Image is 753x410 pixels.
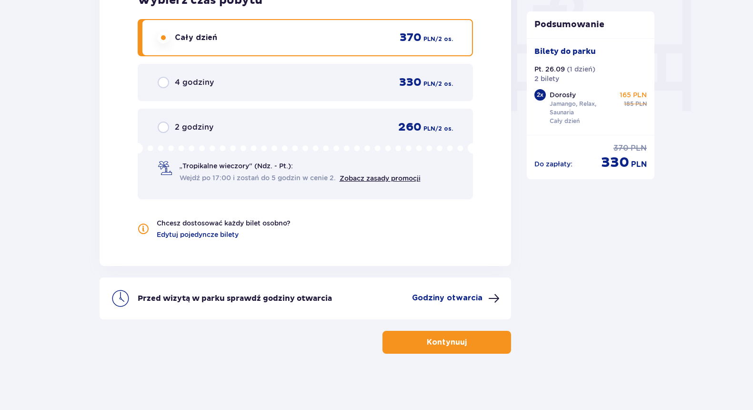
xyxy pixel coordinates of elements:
[534,89,546,101] div: 2 x
[412,293,500,304] button: Godziny otwarcia
[567,64,595,74] p: ( 1 dzień )
[400,31,422,45] p: 370
[180,173,336,183] span: Wejdź po 17:00 i zostań do 5 godzin w cenie 2.
[175,122,213,133] p: 2 godziny
[435,35,453,43] p: / 2 os.
[635,100,647,108] p: PLN
[175,32,217,43] p: Cały dzień
[624,100,633,108] p: 185
[534,159,572,169] p: Do zapłaty :
[111,289,130,308] img: clock icon
[412,293,482,303] p: Godziny otwarcia
[340,174,421,182] a: Zobacz zasady promocji
[631,159,647,170] p: PLN
[398,120,422,134] p: 260
[423,35,435,43] p: PLN
[157,230,239,239] a: Edytuj pojedyncze bilety
[138,293,332,304] p: Przed wizytą w parku sprawdź godziny otwarcia
[620,90,647,100] p: 165 PLN
[527,19,654,31] p: Podsumowanie
[534,46,596,57] p: Bilety do parku
[423,124,435,133] p: PLN
[175,77,214,88] p: 4 godziny
[423,80,435,88] p: PLN
[534,74,559,83] p: 2 bilety
[613,143,629,154] p: 370
[601,154,629,172] p: 330
[550,100,615,117] p: Jamango, Relax, Saunaria
[435,124,453,133] p: / 2 os.
[180,161,293,171] p: „Tropikalne wieczory" (Ndz. - Pt.):
[157,218,291,228] p: Chcesz dostosować każdy bilet osobno?
[435,80,453,88] p: / 2 os.
[382,331,511,354] button: Kontynuuj
[550,90,576,100] p: Dorosły
[427,337,467,348] p: Kontynuuj
[550,117,580,125] p: Cały dzień
[399,75,422,90] p: 330
[631,143,647,154] p: PLN
[534,64,565,74] p: Pt. 26.09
